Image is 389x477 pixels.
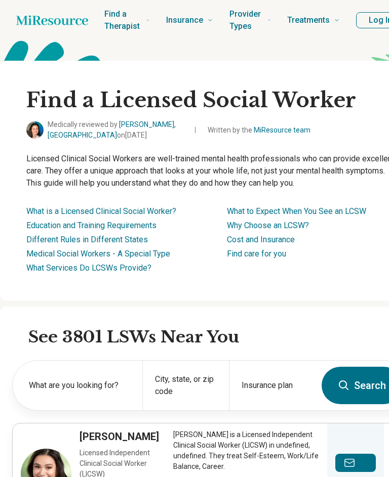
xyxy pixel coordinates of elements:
a: Find care for you [227,249,286,258]
a: What is a Licensed Clinical Social Worker? [26,206,176,216]
a: Education and Training Requirements [26,221,157,230]
span: Find a Therapist [104,7,142,33]
span: Treatments [287,13,330,27]
a: Different Rules in Different States [26,235,148,244]
a: What Services Do LCSWs Provide? [26,263,151,273]
button: Send a message [335,454,376,472]
span: Provider Types [229,7,263,33]
a: What to Expect When You See an LCSW [227,206,366,216]
span: on [DATE] [117,131,147,139]
a: MiResource team [254,126,310,134]
a: Home page [16,10,88,30]
a: Why Choose an LCSW? [227,221,309,230]
a: Medical Social Workers - A Special Type [26,249,170,258]
span: Written by the [208,125,310,136]
a: Cost and Insurance [227,235,295,244]
span: Medically reviewed by [48,119,185,141]
span: Insurance [166,13,203,27]
label: What are you looking for? [29,379,130,392]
